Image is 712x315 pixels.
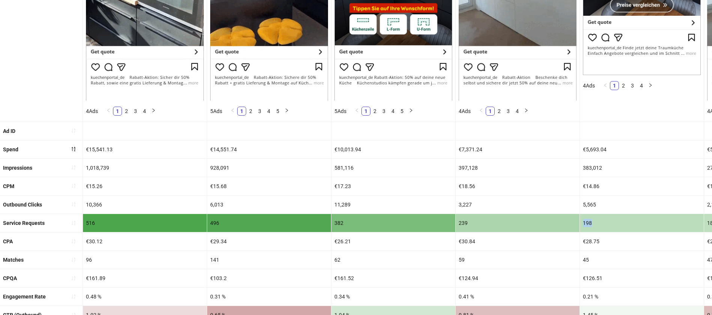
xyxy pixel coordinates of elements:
[456,196,580,214] div: 3,227
[131,107,140,116] li: 3
[83,140,207,158] div: €15,541.13
[583,83,595,89] span: 4 Ads
[106,108,111,113] span: left
[104,107,113,116] button: left
[456,214,580,232] div: 239
[331,251,455,269] div: 62
[334,108,346,114] span: 5 Ads
[83,269,207,287] div: €161.89
[495,107,504,116] li: 2
[71,128,76,133] span: sort-ascending
[637,81,646,90] li: 4
[246,107,255,116] li: 2
[513,107,521,115] a: 4
[282,107,291,116] button: right
[522,107,531,116] button: right
[504,107,513,116] li: 3
[610,81,619,90] a: 1
[580,269,704,287] div: €126.51
[371,107,379,115] a: 2
[237,107,246,116] li: 1
[83,251,207,269] div: 96
[256,107,264,115] a: 3
[207,196,331,214] div: 6,013
[456,251,580,269] div: 59
[580,159,704,177] div: 383,012
[71,257,76,262] span: sort-ascending
[389,107,397,115] a: 4
[456,288,580,306] div: 0.41 %
[580,140,704,158] div: €5,693.04
[456,140,580,158] div: €7,371.24
[361,107,370,116] li: 1
[71,276,76,281] span: sort-ascending
[580,232,704,250] div: €28.75
[524,108,528,113] span: right
[648,83,653,87] span: right
[71,165,76,170] span: sort-ascending
[230,108,235,113] span: left
[388,107,397,116] li: 4
[331,232,455,250] div: €26.21
[3,146,18,152] b: Spend
[207,251,331,269] div: 141
[646,81,655,90] li: Next Page
[207,214,331,232] div: 496
[71,146,76,152] span: sort-descending
[486,107,495,116] li: 1
[331,288,455,306] div: 0.34 %
[362,107,370,115] a: 1
[149,107,158,116] li: Next Page
[273,107,282,116] li: 5
[352,107,361,116] li: Previous Page
[238,107,246,115] a: 1
[131,107,140,115] a: 3
[619,81,628,90] a: 2
[646,81,655,90] button: right
[379,107,388,116] li: 3
[513,107,522,116] li: 4
[459,108,471,114] span: 4 Ads
[3,238,13,244] b: CPA
[352,107,361,116] button: left
[113,107,122,115] a: 1
[3,165,32,171] b: Impressions
[284,108,289,113] span: right
[207,288,331,306] div: 0.31 %
[504,107,512,115] a: 3
[409,108,413,113] span: right
[580,196,704,214] div: 5,565
[113,107,122,116] li: 1
[456,159,580,177] div: 397,128
[380,107,388,115] a: 3
[104,107,113,116] li: Previous Page
[580,251,704,269] div: 45
[406,107,415,116] button: right
[397,107,406,116] li: 5
[3,294,46,300] b: Engagement Rate
[122,107,131,115] a: 2
[71,294,76,299] span: sort-ascending
[71,202,76,207] span: sort-ascending
[456,177,580,195] div: €18.56
[331,269,455,287] div: €161.52
[580,214,704,232] div: 198
[580,288,704,306] div: 0.21 %
[601,81,610,90] button: left
[207,269,331,287] div: €103.2
[331,196,455,214] div: 11,289
[264,107,273,116] li: 4
[86,108,98,114] span: 4 Ads
[71,183,76,188] span: sort-ascending
[3,202,42,208] b: Outbound Clicks
[331,214,455,232] div: 382
[71,239,76,244] span: sort-ascending
[282,107,291,116] li: Next Page
[83,177,207,195] div: €15.26
[355,108,359,113] span: left
[210,108,222,114] span: 5 Ads
[486,107,494,115] a: 1
[406,107,415,116] li: Next Page
[628,81,637,90] a: 3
